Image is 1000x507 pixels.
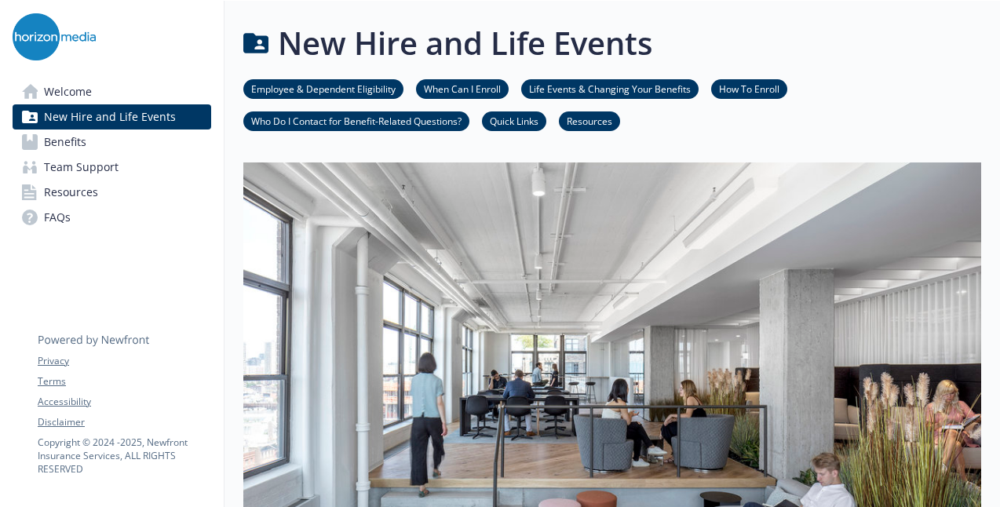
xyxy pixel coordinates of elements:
[44,155,119,180] span: Team Support
[711,81,787,96] a: How To Enroll
[44,104,176,129] span: New Hire and Life Events
[13,155,211,180] a: Team Support
[559,113,620,128] a: Resources
[13,104,211,129] a: New Hire and Life Events
[278,20,652,67] h1: New Hire and Life Events
[13,129,211,155] a: Benefits
[243,113,469,128] a: Who Do I Contact for Benefit-Related Questions?
[44,79,92,104] span: Welcome
[13,79,211,104] a: Welcome
[38,354,210,368] a: Privacy
[243,81,403,96] a: Employee & Dependent Eligibility
[482,113,546,128] a: Quick Links
[38,415,210,429] a: Disclaimer
[44,180,98,205] span: Resources
[38,374,210,388] a: Terms
[13,205,211,230] a: FAQs
[44,205,71,230] span: FAQs
[416,81,509,96] a: When Can I Enroll
[13,180,211,205] a: Resources
[38,395,210,409] a: Accessibility
[38,436,210,476] p: Copyright © 2024 - 2025 , Newfront Insurance Services, ALL RIGHTS RESERVED
[44,129,86,155] span: Benefits
[521,81,699,96] a: Life Events & Changing Your Benefits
